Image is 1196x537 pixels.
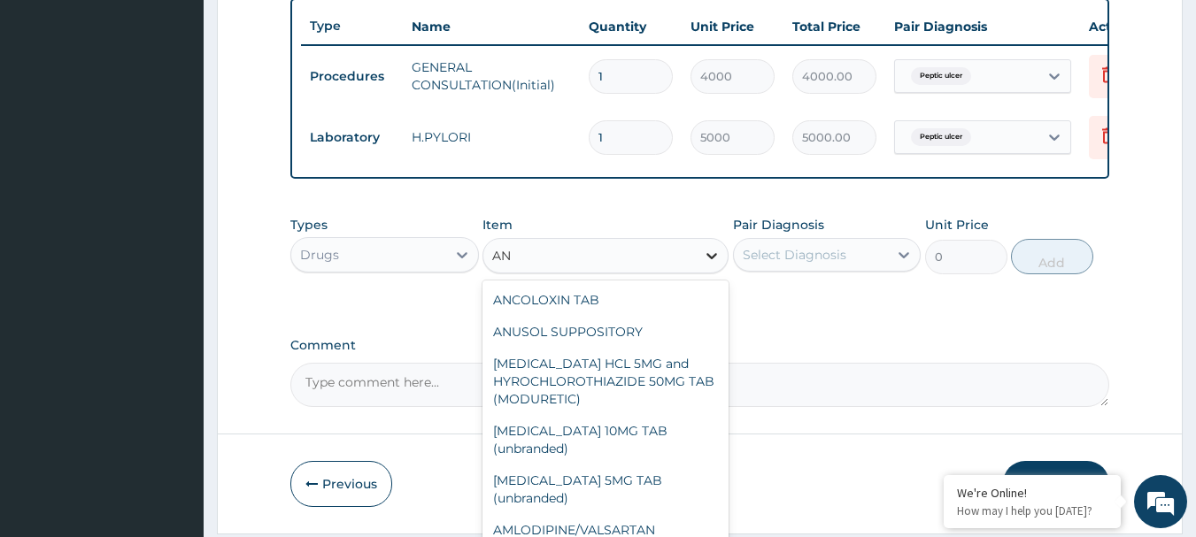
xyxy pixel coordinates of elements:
td: Procedures [301,60,403,93]
div: We're Online! [957,485,1107,501]
div: Select Diagnosis [743,246,846,264]
label: Pair Diagnosis [733,216,824,234]
th: Pair Diagnosis [885,9,1080,44]
div: [MEDICAL_DATA] 5MG TAB (unbranded) [482,464,729,514]
td: H.PYLORI [403,119,580,155]
div: [MEDICAL_DATA] HCL 5MG and HYROCHLOROTHIAZIDE 50MG TAB (MODURETIC) [482,348,729,415]
textarea: Type your message and hit 'Enter' [9,353,337,415]
th: Name [403,9,580,44]
th: Actions [1080,9,1169,44]
td: GENERAL CONSULTATION(Initial) [403,50,580,103]
label: Comment [290,338,1110,353]
th: Unit Price [682,9,783,44]
div: ANUSOL SUPPOSITORY [482,316,729,348]
div: Minimize live chat window [290,9,333,51]
div: [MEDICAL_DATA] 10MG TAB (unbranded) [482,415,729,464]
span: Peptic ulcer [911,67,971,85]
label: Item [482,216,513,234]
button: Previous [290,461,392,507]
button: Add [1011,239,1093,274]
span: We're online! [103,157,244,336]
th: Type [301,10,403,42]
div: Drugs [300,246,339,264]
span: Peptic ulcer [911,128,971,146]
img: d_794563401_company_1708531726252_794563401 [33,88,72,133]
td: Laboratory [301,121,403,154]
th: Quantity [580,9,682,44]
div: ANCOLOXIN TAB [482,284,729,316]
th: Total Price [783,9,885,44]
label: Types [290,218,328,233]
label: Unit Price [925,216,989,234]
p: How may I help you today? [957,503,1107,518]
button: Submit [1003,461,1109,507]
div: Chat with us now [92,99,297,122]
